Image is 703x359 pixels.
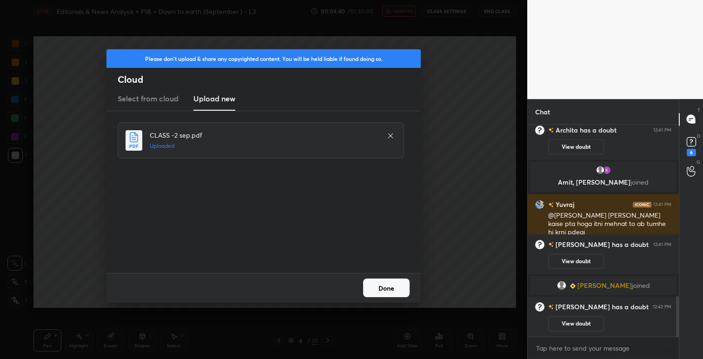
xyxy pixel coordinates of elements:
[610,303,649,311] span: has a doubt
[653,304,671,310] div: 12:42 PM
[536,179,671,186] p: Amit, [PERSON_NAME]
[150,142,378,150] h5: Uploaded
[150,130,378,140] h4: CLASS -2 sep.pdf
[363,279,410,297] button: Done
[528,100,557,124] p: Chat
[548,240,554,249] img: no-rating-badge.077c3623.svg
[193,93,235,104] h3: Upload new
[548,254,604,269] button: View doubt
[548,202,554,207] img: no-rating-badge.077c3623.svg
[570,283,576,288] img: Learner_Badge_beginner_1_8b307cf2a0.svg
[653,242,671,247] div: 12:41 PM
[602,166,611,175] img: 932665a7c5b24a3694d5ca80951063f5.38311704_3
[554,126,578,134] h6: Archita
[610,240,649,249] span: has a doubt
[653,201,671,207] div: 12:41 PM
[630,178,649,186] span: joined
[106,49,421,68] div: Please don't upload & share any copyrighted content. You will be held liable if found doing so.
[596,166,605,175] img: default.png
[633,201,651,207] img: iconic-dark.1390631f.png
[548,140,604,154] button: View doubt
[554,240,610,249] h6: [PERSON_NAME]
[535,199,544,209] img: 0350273c59f349f989ab0a770d804735.jpg
[578,126,617,134] span: has a doubt
[548,126,554,134] img: no-rating-badge.077c3623.svg
[548,211,671,237] div: @[PERSON_NAME] [PERSON_NAME] kaise pta hoga itni mehnat to ab tumhe hi krni pdegi
[548,316,604,331] button: View doubt
[548,303,554,311] img: no-rating-badge.077c3623.svg
[554,303,610,311] h6: [PERSON_NAME]
[696,159,700,166] p: G
[557,281,566,290] img: default.png
[118,73,421,86] h2: Cloud
[697,106,700,113] p: T
[697,133,700,140] p: D
[632,282,650,289] span: joined
[577,282,632,289] span: [PERSON_NAME]
[687,149,696,156] div: 6
[653,127,671,133] div: 12:41 PM
[528,125,679,337] div: grid
[554,199,574,209] h6: Yuvraj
